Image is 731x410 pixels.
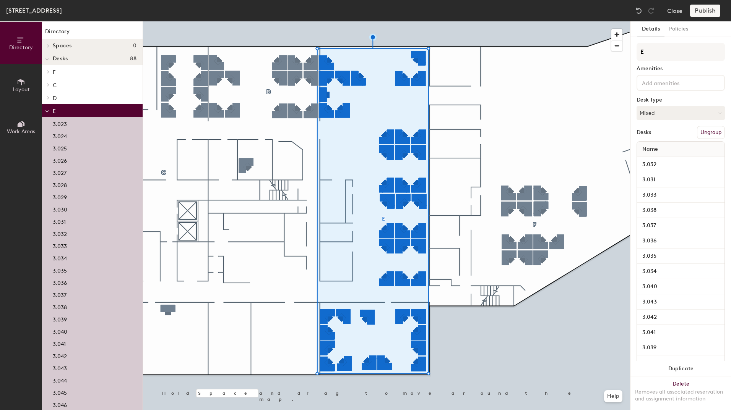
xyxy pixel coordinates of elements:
[53,69,55,76] span: F
[638,174,723,185] input: Unnamed desk
[638,220,723,231] input: Unnamed desk
[53,43,72,49] span: Spaces
[667,5,682,17] button: Close
[638,281,723,292] input: Unnamed desk
[637,129,651,136] div: Desks
[604,390,622,402] button: Help
[9,44,33,51] span: Directory
[638,236,723,246] input: Unnamed desk
[53,56,68,62] span: Desks
[638,312,723,323] input: Unnamed desk
[638,205,723,216] input: Unnamed desk
[637,21,664,37] button: Details
[53,216,66,225] p: 3.031
[133,43,136,49] span: 0
[53,278,67,286] p: 3.036
[53,375,67,384] p: 3.044
[53,387,67,396] p: 3.045
[53,326,67,335] p: 3.040
[53,241,67,250] p: 3.033
[7,128,35,135] span: Work Areas
[638,266,723,277] input: Unnamed desk
[130,56,136,62] span: 88
[640,78,709,87] input: Add amenities
[13,86,30,93] span: Layout
[6,6,62,15] div: [STREET_ADDRESS]
[697,126,725,139] button: Ungroup
[630,376,731,410] button: DeleteRemoves all associated reservation and assignment information
[53,204,67,213] p: 3.030
[637,66,725,72] div: Amenities
[637,106,725,120] button: Mixed
[630,361,731,376] button: Duplicate
[638,190,723,200] input: Unnamed desk
[53,192,67,201] p: 3.029
[638,342,723,353] input: Unnamed desk
[53,400,67,408] p: 3.046
[647,7,655,15] img: Redo
[53,95,57,102] span: D
[53,143,67,152] p: 3.025
[664,21,693,37] button: Policies
[53,314,67,323] p: 3.039
[53,155,67,164] p: 3.026
[53,119,67,128] p: 3.023
[53,180,67,189] p: 3.028
[638,251,723,261] input: Unnamed desk
[53,229,67,237] p: 3.032
[53,108,56,115] span: E
[53,363,67,372] p: 3.043
[53,253,67,262] p: 3.034
[637,97,725,103] div: Desk Type
[635,7,643,15] img: Undo
[53,82,57,89] span: C
[638,327,723,338] input: Unnamed desk
[53,351,67,360] p: 3.042
[53,265,67,274] p: 3.035
[53,168,67,176] p: 3.027
[53,131,67,140] p: 3.024
[53,339,66,347] p: 3.041
[53,302,67,311] p: 3.038
[635,389,726,402] div: Removes all associated reservation and assignment information
[638,142,662,156] span: Name
[638,358,723,368] input: Unnamed desk
[53,290,67,299] p: 3.037
[638,159,723,170] input: Unnamed desk
[638,297,723,307] input: Unnamed desk
[42,27,143,39] h1: Directory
